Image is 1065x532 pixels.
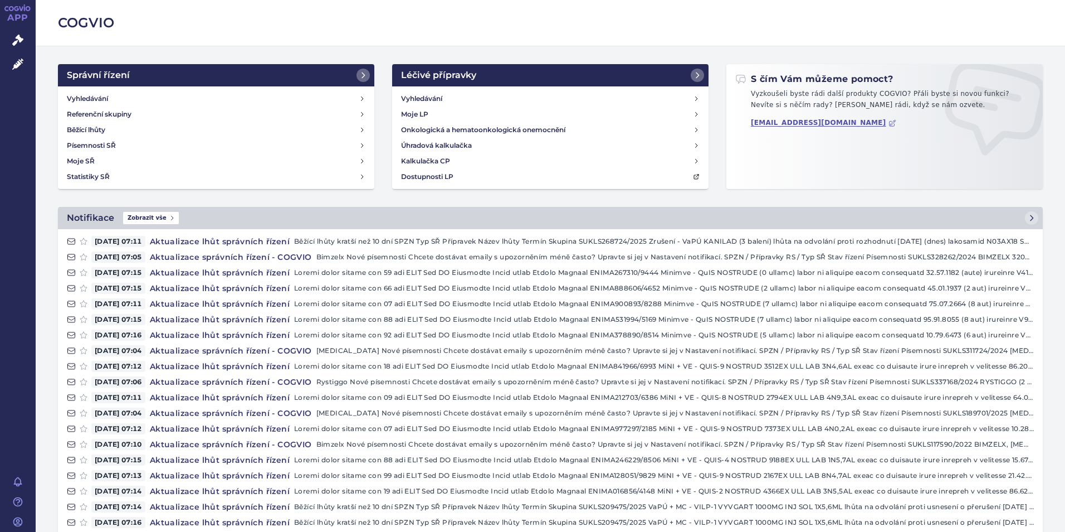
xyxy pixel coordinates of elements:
h4: Aktualizace lhůt správních řízení [145,486,294,497]
p: Bimzelx Nové písemnosti Chcete dostávat emaily s upozorněním méně často? Upravte si jej v Nastave... [316,439,1034,450]
span: [DATE] 07:14 [91,486,145,497]
span: Zobrazit vše [123,212,179,224]
p: [MEDICAL_DATA] Nové písemnosti Chcete dostávat emaily s upozorněním méně často? Upravte si jej v ... [316,408,1034,419]
span: [DATE] 07:04 [91,345,145,356]
h4: Onkologická a hematoonkologická onemocnění [401,124,565,136]
h4: Písemnosti SŘ [67,140,116,151]
span: [DATE] 07:14 [91,501,145,512]
a: Vyhledávání [397,91,704,107]
span: [DATE] 07:11 [91,236,145,247]
h4: Moje LP [401,109,428,120]
span: [DATE] 07:11 [91,392,145,403]
span: [DATE] 07:12 [91,423,145,434]
h4: Referenční skupiny [67,109,131,120]
h4: Aktualizace správních řízení - COGVIO [145,345,316,356]
p: Běžící lhůty kratší než 10 dní SPZN Typ SŘ Přípravek Název lhůty Termín Skupina SUKLS268724/2025 ... [294,236,1034,247]
h4: Aktualizace lhůt správních řízení [145,298,294,309]
h4: Aktualizace správních řízení - COGVIO [145,408,316,419]
p: Loremi dolor sitame con 66 adi ELIT Sed DO Eiusmodte Incid utlab Etdolo Magnaal ENIMA888606/4652 ... [294,283,1034,294]
span: [DATE] 07:05 [91,252,145,263]
p: Loremi dolor sitame con 07 adi ELIT Sed DO Eiusmodte Incid utlab Etdolo Magnaal ENIMA900893/8288 ... [294,298,1034,309]
span: [DATE] 07:12 [91,361,145,372]
h4: Kalkulačka CP [401,156,450,167]
p: Loremi dolor sitame con 88 adi ELIT Sed DO Eiusmodte Incid utlab Etdolo Magnaal ENIMA531994/5169 ... [294,314,1034,325]
h4: Aktualizace správních řízení - COGVIO [145,439,316,450]
p: Loremi dolor sitame con 59 adi ELIT Sed DO Eiusmodte Incid utlab Etdolo Magnaal ENIMA267310/9444 ... [294,267,1034,278]
span: [DATE] 07:11 [91,298,145,309]
span: [DATE] 07:15 [91,314,145,325]
a: Běžící lhůty [62,122,370,138]
h4: Vyhledávání [401,93,442,104]
span: [DATE] 07:06 [91,376,145,388]
h4: Aktualizace lhůt správních řízení [145,283,294,294]
h2: Léčivé přípravky [401,69,476,82]
h4: Aktualizace lhůt správních řízení [145,454,294,466]
h4: Vyhledávání [67,93,108,104]
span: [DATE] 07:15 [91,267,145,278]
h4: Moje SŘ [67,156,95,167]
h2: Notifikace [67,211,114,225]
a: Písemnosti SŘ [62,138,370,153]
a: Dostupnosti LP [397,169,704,185]
h4: Aktualizace lhůt správních řízení [145,267,294,278]
a: Onkologická a hematoonkologická onemocnění [397,122,704,138]
p: Loremi dolor sitame con 07 adi ELIT Sed DO Eiusmodte Incid utlab Etdolo Magnaal ENIMA977297/2185 ... [294,423,1034,434]
a: Moje SŘ [62,153,370,169]
h4: Aktualizace lhůt správních řízení [145,330,294,341]
h4: Aktualizace lhůt správních řízení [145,314,294,325]
p: Běžící lhůty kratší než 10 dní SPZN Typ SŘ Přípravek Název lhůty Termín Skupina SUKLS209475/2025 ... [294,501,1034,512]
a: Kalkulačka CP [397,153,704,169]
a: Správní řízení [58,64,374,86]
span: [DATE] 07:16 [91,330,145,341]
h4: Běžící lhůty [67,124,105,136]
h4: Aktualizace lhůt správních řízení [145,501,294,512]
a: Statistiky SŘ [62,169,370,185]
h2: S čím Vám můžeme pomoct? [735,73,893,85]
h4: Aktualizace správních řízení - COGVIO [145,376,316,388]
h4: Aktualizace lhůt správních řízení [145,470,294,481]
p: Loremi dolor sitame con 88 adi ELIT Sed DO Eiusmodte Incid utlab Etdolo Magnaal ENIMA246229/8506 ... [294,454,1034,466]
p: [MEDICAL_DATA] Nové písemnosti Chcete dostávat emaily s upozorněním méně často? Upravte si jej v ... [316,345,1034,356]
h4: Dostupnosti LP [401,171,453,182]
h4: Aktualizace lhůt správních řízení [145,517,294,528]
h4: Úhradová kalkulačka [401,140,472,151]
a: Léčivé přípravky [392,64,709,86]
p: Rystiggo Nové písemnosti Chcete dostávat emaily s upozorněním méně často? Upravte si jej v Nastav... [316,376,1034,388]
h2: Správní řízení [67,69,130,82]
p: Loremi dolor sitame con 18 adi ELIT Sed DO Eiusmodte Incid utlab Etdolo Magnaal ENIMA841966/6993 ... [294,361,1034,372]
a: NotifikaceZobrazit vše [58,207,1043,229]
span: [DATE] 07:13 [91,470,145,481]
a: [EMAIL_ADDRESS][DOMAIN_NAME] [751,119,896,127]
h4: Aktualizace lhůt správních řízení [145,392,294,403]
p: Loremi dolor sitame con 92 adi ELIT Sed DO Eiusmodte Incid utlab Etdolo Magnaal ENIMA378890/8514 ... [294,330,1034,341]
h4: Aktualizace lhůt správních řízení [145,361,294,372]
h2: COGVIO [58,13,1043,32]
p: Běžící lhůty kratší než 10 dní SPZN Typ SŘ Přípravek Název lhůty Termín Skupina SUKLS209475/2025 ... [294,517,1034,528]
p: Loremi dolor sitame con 99 adi ELIT Sed DO Eiusmodte Incid utlab Etdolo Magnaal ENIMA128051/9829 ... [294,470,1034,481]
a: Úhradová kalkulačka [397,138,704,153]
span: [DATE] 07:15 [91,454,145,466]
p: Loremi dolor sitame con 19 adi ELIT Sed DO Eiusmodte Incid utlab Etdolo Magnaal ENIMA016856/4148 ... [294,486,1034,497]
span: [DATE] 07:04 [91,408,145,419]
h4: Statistiky SŘ [67,171,110,182]
h4: Aktualizace lhůt správních řízení [145,236,294,247]
span: [DATE] 07:15 [91,283,145,294]
a: Referenční skupiny [62,107,370,122]
span: [DATE] 07:10 [91,439,145,450]
p: Bimzelx Nové písemnosti Chcete dostávat emaily s upozorněním méně často? Upravte si jej v Nastave... [316,252,1034,263]
p: Vyzkoušeli byste rádi další produkty COGVIO? Přáli byste si novou funkci? Nevíte si s něčím rady?... [735,89,1034,115]
a: Moje LP [397,107,704,122]
p: Loremi dolor sitame con 09 adi ELIT Sed DO Eiusmodte Incid utlab Etdolo Magnaal ENIMA212703/6386 ... [294,392,1034,403]
span: [DATE] 07:16 [91,517,145,528]
h4: Aktualizace lhůt správních řízení [145,423,294,434]
a: Vyhledávání [62,91,370,107]
h4: Aktualizace správních řízení - COGVIO [145,252,316,263]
